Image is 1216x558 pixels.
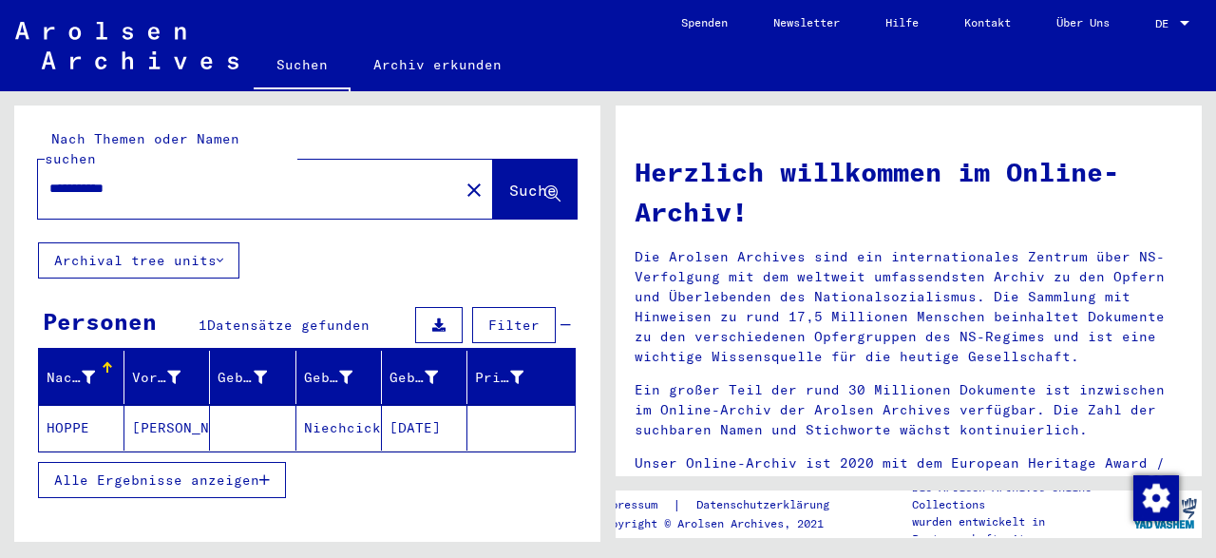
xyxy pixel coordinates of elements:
[635,380,1183,440] p: Ein großer Teil der rund 30 Millionen Dokumente ist inzwischen im Online-Archiv der Arolsen Archi...
[463,179,485,202] mat-icon: close
[598,515,852,532] p: Copyright © Arolsen Archives, 2021
[218,362,294,393] div: Geburtsname
[39,405,124,451] mat-cell: HOPPE
[635,247,1183,367] p: Die Arolsen Archives sind ein internationales Zentrum über NS-Verfolgung mit dem weltweit umfasse...
[296,351,382,404] mat-header-cell: Geburt‏
[39,351,124,404] mat-header-cell: Nachname
[45,130,239,167] mat-label: Nach Themen oder Namen suchen
[493,160,577,219] button: Suche
[912,513,1129,548] p: wurden entwickelt in Partnerschaft mit
[382,351,467,404] mat-header-cell: Geburtsdatum
[455,170,493,208] button: Clear
[132,362,209,393] div: Vorname
[38,462,286,498] button: Alle Ergebnisse anzeigen
[912,479,1129,513] p: Die Arolsen Archives Online-Collections
[132,368,180,388] div: Vorname
[47,368,95,388] div: Nachname
[467,351,575,404] mat-header-cell: Prisoner #
[199,317,207,334] span: 1
[210,351,295,404] mat-header-cell: Geburtsname
[1130,490,1201,537] img: yv_logo.png
[124,405,210,451] mat-cell: [PERSON_NAME]
[389,368,438,388] div: Geburtsdatum
[254,42,351,91] a: Suchen
[635,453,1183,513] p: Unser Online-Archiv ist 2020 mit dem European Heritage Award / Europa Nostra Award 2020 ausgezeic...
[509,181,557,200] span: Suche
[296,405,382,451] mat-cell: Niechcicko
[488,317,540,334] span: Filter
[43,304,157,338] div: Personen
[38,242,239,279] button: Archival tree units
[598,495,673,515] a: Impressum
[1155,17,1176,30] span: DE
[304,368,352,388] div: Geburt‏
[389,362,466,393] div: Geburtsdatum
[124,351,210,404] mat-header-cell: Vorname
[218,368,266,388] div: Geburtsname
[382,405,467,451] mat-cell: [DATE]
[47,362,123,393] div: Nachname
[472,307,556,343] button: Filter
[1133,475,1179,521] img: Zustimmung ändern
[1132,474,1178,520] div: Zustimmung ändern
[15,22,238,69] img: Arolsen_neg.svg
[304,362,381,393] div: Geburt‏
[207,317,370,334] span: Datensätze gefunden
[635,152,1183,232] h1: Herzlich willkommen im Online-Archiv!
[351,42,524,87] a: Archiv erkunden
[475,368,523,388] div: Prisoner #
[598,495,852,515] div: |
[681,495,852,515] a: Datenschutzerklärung
[54,471,259,489] span: Alle Ergebnisse anzeigen
[475,362,552,393] div: Prisoner #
